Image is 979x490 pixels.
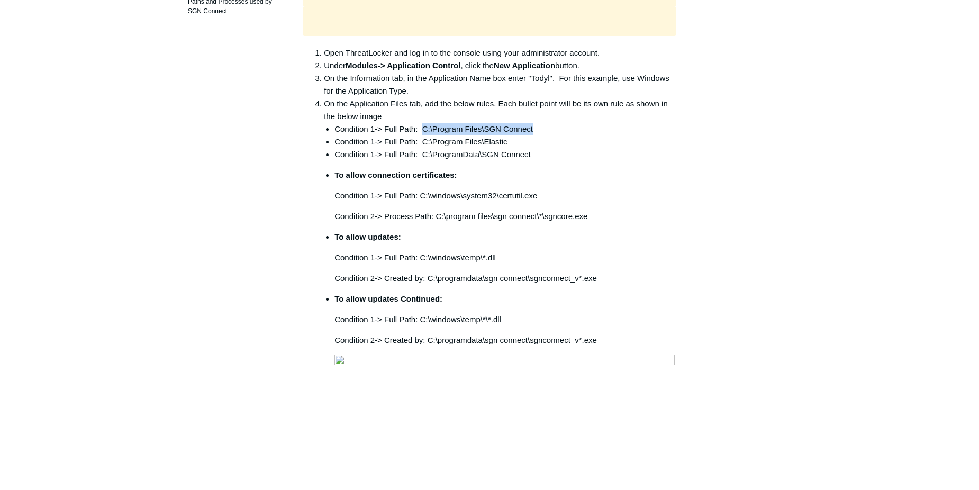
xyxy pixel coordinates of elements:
[334,189,676,202] p: Condition 1-> Full Path: C:\windows\system32\certutil.exe
[334,232,401,241] strong: To allow updates:
[324,47,676,59] li: Open ThreatLocker and log in to the console using your administrator account.
[334,123,676,135] li: Condition 1-> Full Path: C:\Program Files\SGN Connect
[334,148,676,161] li: Condition 1-> Full Path: C:\ProgramData\SGN Connect
[334,272,676,285] p: Condition 2-> Created by: C:\programdata\sgn connect\sgnconnect_v*.exe
[334,251,676,264] p: Condition 1-> Full Path: C:\windows\temp\*.dll
[334,135,676,148] li: Condition 1-> Full Path: C:\Program Files\Elastic
[494,61,555,70] strong: New Application
[334,294,442,303] strong: To allow updates Continued:
[324,72,676,97] li: On the Information tab, in the Application Name box enter "Todyl". For this example, use Windows ...
[334,313,676,326] p: Condition 1-> Full Path: C:\windows\temp\*\*.dll
[334,334,676,347] p: Condition 2-> Created by: C:\programdata\sgn connect\sgnconnect_v*.exe
[334,170,457,179] strong: To allow connection certificates:
[324,59,676,72] li: Under , click the button.
[334,210,676,223] p: Condition 2-> Process Path: C:\program files\sgn connect\*\sgncore.exe
[346,61,460,70] strong: Modules-> Application Control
